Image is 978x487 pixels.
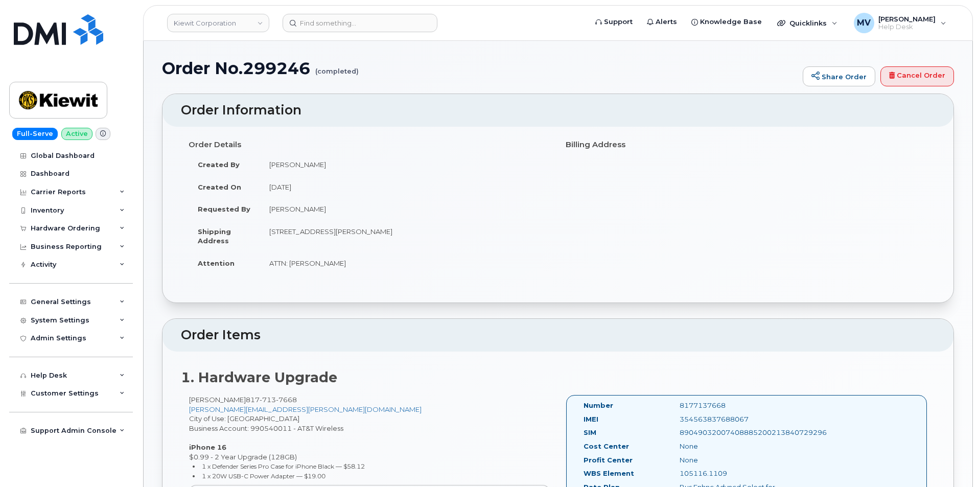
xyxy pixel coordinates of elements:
td: [STREET_ADDRESS][PERSON_NAME] [260,220,550,252]
small: (completed) [315,59,359,75]
h1: Order No.299246 [162,59,798,77]
div: 105116.1109 [672,469,807,478]
div: 354563837688067 [672,414,807,424]
strong: Shipping Address [198,227,231,245]
div: 89049032007408885200213840729296 [672,428,807,437]
td: [PERSON_NAME] [260,153,550,176]
strong: iPhone 16 [189,443,226,451]
div: None [672,442,807,451]
strong: Created By [198,160,240,169]
h2: Order Information [181,103,935,118]
h4: Order Details [189,141,550,149]
small: 1 x Defender Series Pro Case for iPhone Black — $58.12 [202,462,365,470]
strong: 1. Hardware Upgrade [181,369,337,386]
a: [PERSON_NAME][EMAIL_ADDRESS][PERSON_NAME][DOMAIN_NAME] [189,405,422,413]
strong: Attention [198,259,235,267]
span: 7668 [276,396,297,404]
span: 713 [260,396,276,404]
span: 817 [246,396,297,404]
td: ATTN: [PERSON_NAME] [260,252,550,274]
td: [DATE] [260,176,550,198]
small: 1 x 20W USB-C Power Adapter — $19.00 [202,472,325,480]
div: 8177137668 [672,401,807,410]
a: Cancel Order [880,66,954,87]
label: Number [584,401,613,410]
h2: Order Items [181,328,935,342]
h4: Billing Address [566,141,927,149]
label: Cost Center [584,442,629,451]
label: Profit Center [584,455,633,465]
label: IMEI [584,414,598,424]
a: Share Order [803,66,875,87]
strong: Requested By [198,205,250,213]
strong: Created On [198,183,241,191]
td: [PERSON_NAME] [260,198,550,220]
label: WBS Element [584,469,634,478]
div: None [672,455,807,465]
label: SIM [584,428,596,437]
